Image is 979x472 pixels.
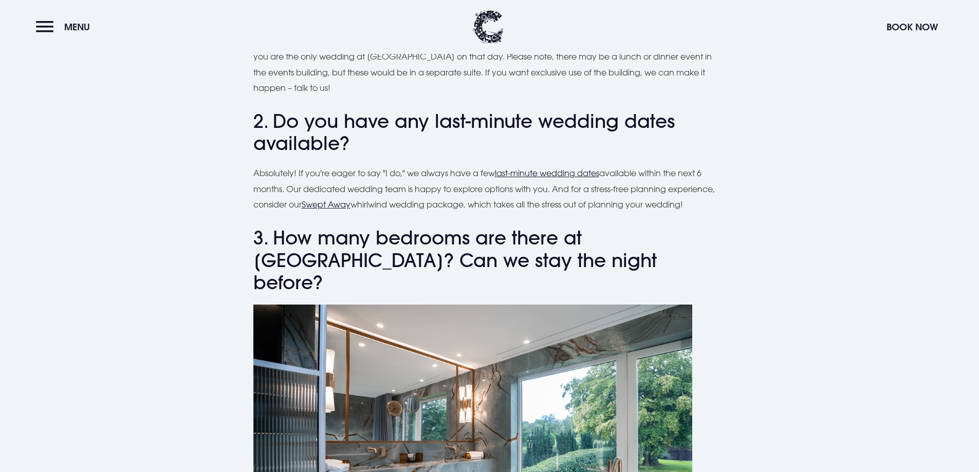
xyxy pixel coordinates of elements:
[253,110,726,155] h3: 2. Do you have any last-minute wedding dates available?
[495,168,599,178] a: last-minute wedding dates
[253,227,726,294] h3: 3. How many bedrooms are there at [GEOGRAPHIC_DATA]? Can we stay the night before?
[253,165,726,212] p: Absolutely! If you're eager to say "I do," we always have a few available within the next 6 month...
[473,10,504,44] img: Clandeboye Lodge
[253,33,726,96] p: Yes, we do! We believe in making your wedding day as special as possible. Our One Wedding Per Day...
[64,21,90,33] span: Menu
[302,199,350,210] a: Swept Away
[881,16,943,38] button: Book Now
[36,16,95,38] button: Menu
